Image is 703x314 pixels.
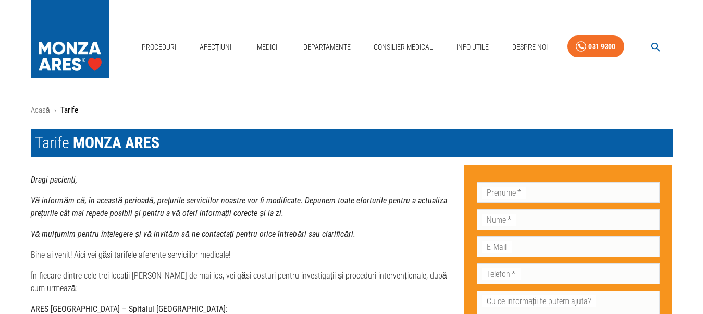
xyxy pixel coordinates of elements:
[73,134,159,152] span: MONZA ARES
[60,104,78,116] p: Tarife
[251,37,284,58] a: Medici
[31,304,228,314] strong: ARES [GEOGRAPHIC_DATA] – Spitalul [GEOGRAPHIC_DATA]:
[31,270,456,295] p: În fiecare dintre cele trei locații [PERSON_NAME] de mai jos, vei găsi costuri pentru investigați...
[31,229,356,239] strong: Vă mulțumim pentru înțelegere și vă invităm să ne contactați pentru orice întrebări sau clarificări.
[452,37,493,58] a: Info Utile
[138,37,180,58] a: Proceduri
[567,35,624,58] a: 031 9300
[31,196,448,218] strong: Vă informăm că, în această perioadă, prețurile serviciilor noastre vor fi modificate. Depunem toa...
[31,129,673,157] h1: Tarife
[31,249,456,261] p: Bine ai venit! Aici vei găsi tarifele aferente serviciilor medicale!
[508,37,552,58] a: Despre Noi
[588,40,615,53] div: 031 9300
[195,37,236,58] a: Afecțiuni
[31,104,673,116] nav: breadcrumb
[54,104,56,116] li: ›
[31,175,77,185] strong: Dragi pacienți,
[369,37,437,58] a: Consilier Medical
[31,105,50,115] a: Acasă
[299,37,355,58] a: Departamente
